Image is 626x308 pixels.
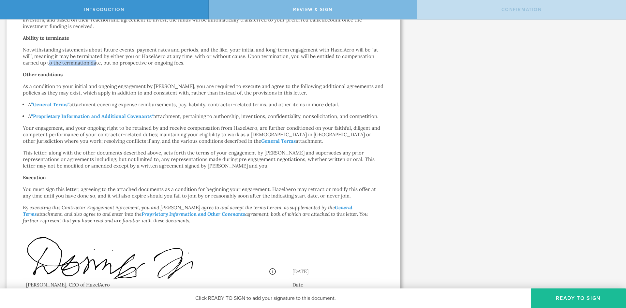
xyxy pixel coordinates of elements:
a: Proprietary Information and Other Covenants [142,211,245,217]
img: fEVx8e4RCiYAAAAASUVORK5CYII= [26,232,199,280]
p: As a condition to your initial and ongoing engagement by [PERSON_NAME], you are required to execu... [23,83,384,96]
p: You must sign this letter, agreeing to the attached documents as a condition for beginning your e... [23,186,384,199]
strong: Ability to terminate [23,35,69,41]
p: This letter, along with the other documents described above, sets forth the terms of your engagem... [23,150,384,169]
a: “ “ [31,101,69,108]
button: Ready to Sign [531,288,626,308]
p: A attachment, pertaining to authorship, inventions, confidentiality, nonsolicitation, and competi... [28,113,384,120]
span: Confirmation [501,7,542,12]
a: General Terms [23,204,352,217]
em: By executing this Contractor Engagement Agreement, you and [PERSON_NAME] agree to and accept the ... [23,204,368,224]
iframe: Chat Widget [593,257,626,288]
strong: Other conditions [23,71,63,78]
strong: General Terms [33,101,67,108]
strong: Proprietary Information and Additional Covenants [33,113,152,119]
strong: Execution [23,174,46,181]
a: General Terms [261,138,296,144]
p: This is contingent upon successful simulation build and successful investments being raised. Once... [23,10,384,30]
p: A attachment covering expense reimbursements, pay, liability, contractor-related terms, and other... [28,101,384,108]
p: Your engagement, and your ongoing right to be retained by and receive compensation from HazelAero... [23,125,384,144]
span: Review & sign [293,7,333,12]
p: Notwithstanding statements about future events, payment rates and periods, and the like, your ini... [23,47,384,66]
div: [DATE] [289,262,380,278]
a: “ “ [31,113,154,119]
span: Introduction [84,7,125,12]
